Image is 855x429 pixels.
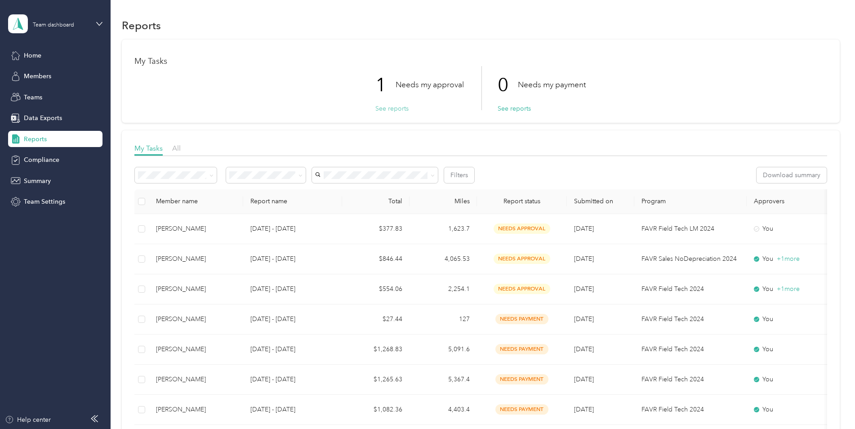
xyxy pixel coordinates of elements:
div: You [754,375,829,384]
td: $377.83 [342,214,410,244]
td: $1,265.63 [342,365,410,395]
span: needs approval [494,254,550,264]
span: [DATE] [574,285,594,293]
div: Total [349,197,402,205]
p: FAVR Field Tech 2024 [641,405,739,415]
span: [DATE] [574,345,594,353]
span: Home [24,51,41,60]
p: FAVR Field Tech LM 2024 [641,224,739,234]
div: [PERSON_NAME] [156,375,236,384]
div: You [754,224,829,234]
span: All [172,144,181,152]
p: [DATE] - [DATE] [250,254,335,264]
td: FAVR Field Tech 2024 [634,304,747,335]
h1: My Tasks [134,57,827,66]
div: [PERSON_NAME] [156,254,236,264]
p: 0 [498,66,518,104]
span: My Tasks [134,144,163,152]
button: Help center [5,415,51,425]
span: Teams [24,93,42,102]
td: FAVR Field Tech 2024 [634,365,747,395]
div: You [754,254,829,264]
button: See reports [498,104,531,113]
p: FAVR Field Tech 2024 [641,314,739,324]
span: Members [24,71,51,81]
span: [DATE] [574,225,594,232]
p: 1 [375,66,396,104]
td: FAVR Field Tech 2024 [634,395,747,425]
p: [DATE] - [DATE] [250,314,335,324]
p: Needs my payment [518,79,586,90]
div: You [754,405,829,415]
td: 2,254.1 [410,274,477,304]
span: needs payment [495,344,548,354]
td: 4,403.4 [410,395,477,425]
div: Team dashboard [33,22,74,28]
p: Needs my approval [396,79,464,90]
span: needs payment [495,314,548,324]
div: You [754,284,829,294]
span: + 1 more [777,285,800,293]
h1: Reports [122,21,161,30]
button: Filters [444,167,474,183]
td: 127 [410,304,477,335]
th: Member name [149,189,243,214]
span: Reports [24,134,47,144]
span: [DATE] [574,375,594,383]
td: 4,065.53 [410,244,477,274]
div: You [754,344,829,354]
span: needs payment [495,404,548,415]
th: Submitted on [567,189,634,214]
td: 5,367.4 [410,365,477,395]
td: FAVR Field Tech 2024 [634,274,747,304]
p: FAVR Field Tech 2024 [641,375,739,384]
button: See reports [375,104,409,113]
p: [DATE] - [DATE] [250,405,335,415]
span: + 1 more [777,255,800,263]
td: 5,091.6 [410,335,477,365]
span: Team Settings [24,197,65,206]
div: You [754,314,829,324]
span: Summary [24,176,51,186]
td: FAVR Field Tech 2024 [634,335,747,365]
div: [PERSON_NAME] [156,224,236,234]
td: $1,082.36 [342,395,410,425]
th: Report name [243,189,342,214]
p: [DATE] - [DATE] [250,284,335,294]
td: $846.44 [342,244,410,274]
td: FAVR Field Tech LM 2024 [634,214,747,244]
td: 1,623.7 [410,214,477,244]
td: FAVR Sales NoDepreciation 2024 [634,244,747,274]
span: Compliance [24,155,59,165]
div: Member name [156,197,236,205]
p: [DATE] - [DATE] [250,344,335,354]
span: Report status [484,197,560,205]
iframe: Everlance-gr Chat Button Frame [805,379,855,429]
th: Program [634,189,747,214]
p: FAVR Field Tech 2024 [641,284,739,294]
p: [DATE] - [DATE] [250,375,335,384]
span: [DATE] [574,406,594,413]
p: [DATE] - [DATE] [250,224,335,234]
span: Data Exports [24,113,62,123]
span: needs approval [494,223,550,234]
span: needs approval [494,284,550,294]
div: [PERSON_NAME] [156,405,236,415]
p: FAVR Field Tech 2024 [641,344,739,354]
div: [PERSON_NAME] [156,284,236,294]
td: $554.06 [342,274,410,304]
th: Approvers [747,189,837,214]
p: FAVR Sales NoDepreciation 2024 [641,254,739,264]
span: [DATE] [574,255,594,263]
span: [DATE] [574,315,594,323]
td: $1,268.83 [342,335,410,365]
div: [PERSON_NAME] [156,344,236,354]
span: needs payment [495,374,548,384]
button: Download summary [757,167,827,183]
div: [PERSON_NAME] [156,314,236,324]
div: Miles [417,197,470,205]
td: $27.44 [342,304,410,335]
